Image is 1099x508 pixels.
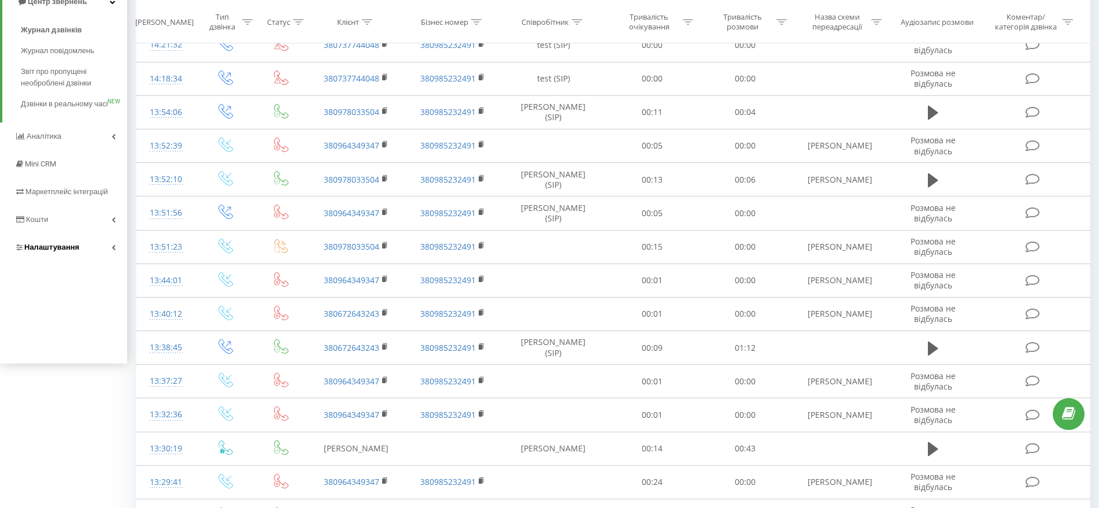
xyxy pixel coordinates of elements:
[21,20,127,40] a: Журнал дзвінків
[901,17,974,27] div: Аудіозапис розмови
[21,40,127,61] a: Журнал повідомлень
[698,196,791,230] td: 00:00
[324,174,379,185] a: 380978033504
[148,168,184,191] div: 13:52:10
[605,196,698,230] td: 00:05
[206,12,239,32] div: Тип дзвінка
[148,437,184,460] div: 13:30:19
[420,342,476,353] a: 380985232491
[148,101,184,124] div: 13:54:06
[698,28,791,62] td: 00:00
[420,376,476,387] a: 380985232491
[324,73,379,84] a: 380737744048
[21,66,121,89] span: Звіт про пропущені необроблені дзвінки
[698,163,791,196] td: 00:06
[605,62,698,95] td: 00:00
[148,202,184,224] div: 13:51:56
[24,243,79,251] span: Налаштування
[420,106,476,117] a: 380985232491
[911,68,956,89] span: Розмова не відбулась
[324,207,379,218] a: 380964349347
[421,17,468,27] div: Бізнес номер
[911,135,956,156] span: Розмова не відбулась
[21,94,127,114] a: Дзвінки в реальному часіNEW
[791,398,889,432] td: [PERSON_NAME]
[712,12,774,32] div: Тривалість розмови
[698,398,791,432] td: 00:00
[324,376,379,387] a: 380964349347
[420,140,476,151] a: 380985232491
[148,471,184,494] div: 13:29:41
[605,432,698,465] td: 00:14
[605,365,698,398] td: 00:01
[420,275,476,285] a: 380985232491
[27,132,61,140] span: Аналiтика
[25,160,56,168] span: Mini CRM
[698,95,791,129] td: 00:04
[911,471,956,492] span: Розмова не відбулась
[911,236,956,257] span: Розмова не відбулась
[324,308,379,319] a: 380672643243
[420,409,476,420] a: 380985232491
[791,465,889,499] td: [PERSON_NAME]
[605,129,698,162] td: 00:05
[324,106,379,117] a: 380978033504
[21,45,94,57] span: Журнал повідомлень
[501,95,605,129] td: [PERSON_NAME] (SIP)
[25,187,108,196] span: Маркетплейс інтеграцій
[501,432,605,465] td: [PERSON_NAME]
[420,174,476,185] a: 380985232491
[618,12,680,32] div: Тривалість очікування
[791,365,889,398] td: [PERSON_NAME]
[324,140,379,151] a: 380964349347
[148,269,184,292] div: 13:44:01
[698,129,791,162] td: 00:00
[791,297,889,331] td: [PERSON_NAME]
[148,370,184,392] div: 13:37:27
[698,62,791,95] td: 00:00
[911,370,956,392] span: Розмова не відбулась
[148,403,184,426] div: 13:32:36
[324,39,379,50] a: 380737744048
[698,432,791,465] td: 00:43
[605,398,698,432] td: 00:01
[806,12,868,32] div: Назва схеми переадресації
[148,336,184,359] div: 13:38:45
[135,17,194,27] div: [PERSON_NAME]
[605,297,698,331] td: 00:01
[911,269,956,291] span: Розмова не відбулась
[911,34,956,55] span: Розмова не відбулась
[21,98,108,110] span: Дзвінки в реальному часі
[148,34,184,56] div: 14:21:32
[605,95,698,129] td: 00:11
[324,409,379,420] a: 380964349347
[148,135,184,157] div: 13:52:39
[267,17,290,27] div: Статус
[698,230,791,264] td: 00:00
[324,241,379,252] a: 380978033504
[791,230,889,264] td: [PERSON_NAME]
[791,129,889,162] td: [PERSON_NAME]
[21,24,82,36] span: Журнал дзвінків
[420,241,476,252] a: 380985232491
[605,264,698,297] td: 00:01
[308,432,405,465] td: [PERSON_NAME]
[791,163,889,196] td: [PERSON_NAME]
[324,275,379,285] a: 380964349347
[605,230,698,264] td: 00:15
[148,68,184,90] div: 14:18:34
[605,163,698,196] td: 00:13
[605,331,698,365] td: 00:09
[420,39,476,50] a: 380985232491
[21,61,127,94] a: Звіт про пропущені необроблені дзвінки
[324,342,379,353] a: 380672643243
[911,303,956,324] span: Розмова не відбулась
[148,236,184,258] div: 13:51:23
[911,202,956,224] span: Розмова не відбулась
[501,331,605,365] td: [PERSON_NAME] (SIP)
[501,196,605,230] td: [PERSON_NAME] (SIP)
[324,476,379,487] a: 380964349347
[148,303,184,325] div: 13:40:12
[911,404,956,425] span: Розмова не відбулась
[420,308,476,319] a: 380985232491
